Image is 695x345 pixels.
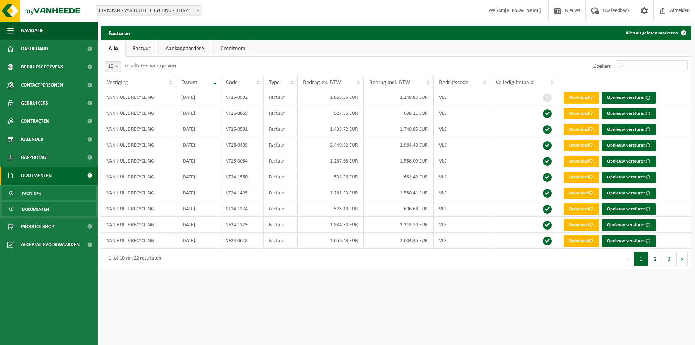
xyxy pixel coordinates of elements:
[303,80,341,85] span: Bedrag ex. BTW
[602,156,656,167] button: Opnieuw versturen
[602,108,656,119] button: Opnieuw versturen
[364,233,434,249] td: 2.004,35 EUR
[220,105,263,121] td: VF25-0859
[176,217,220,233] td: [DATE]
[564,92,599,104] a: Download
[564,203,599,215] a: Download
[264,89,298,105] td: Factuur
[21,112,49,130] span: Contracten
[101,233,176,249] td: VAN HULLE RECYCLING
[21,148,49,167] span: Rapportage
[564,108,599,119] a: Download
[298,201,364,217] td: 526,18 EUR
[298,185,364,201] td: 1.281,33 EUR
[101,137,176,153] td: VAN HULLE RECYCLING
[21,94,48,112] span: Gebruikers
[620,26,691,40] button: Alles als gelezen markeren
[158,40,213,57] a: Aankoopborderel
[662,252,677,266] button: 3
[101,201,176,217] td: VAN HULLE RECYCLING
[364,89,434,105] td: 2.248,86 EUR
[176,137,220,153] td: [DATE]
[364,217,434,233] td: 2.219,50 EUR
[602,92,656,104] button: Opnieuw versturen
[434,137,490,153] td: VLS
[434,217,490,233] td: VLS
[564,188,599,199] a: Download
[434,185,490,201] td: VLS
[648,252,662,266] button: 2
[176,89,220,105] td: [DATE]
[21,167,52,185] span: Documenten
[298,169,364,185] td: 538,36 EUR
[298,137,364,153] td: 2.449,92 EUR
[220,89,263,105] td: VF25-0992
[21,22,43,40] span: Navigatie
[364,121,434,137] td: 1.740,85 EUR
[101,153,176,169] td: VAN HULLE RECYCLING
[101,217,176,233] td: VAN HULLE RECYCLING
[21,130,43,148] span: Kalender
[226,80,238,85] span: Code
[105,252,161,265] div: 1 tot 10 van 22 resultaten
[181,80,197,85] span: Datum
[101,121,176,137] td: VAN HULLE RECYCLING
[21,76,63,94] span: Contactpersonen
[264,217,298,233] td: Factuur
[264,137,298,153] td: Factuur
[505,8,541,13] strong: [PERSON_NAME]
[220,137,263,153] td: VF25-0439
[105,61,121,72] span: 10
[101,89,176,105] td: VAN HULLE RECYCLING
[101,169,176,185] td: VAN HULLE RECYCLING
[107,80,128,85] span: Vestiging
[176,201,220,217] td: [DATE]
[298,105,364,121] td: 527,36 EUR
[564,140,599,151] a: Download
[21,58,63,76] span: Bedrijfsgegevens
[602,219,656,231] button: Opnieuw versturen
[264,121,298,137] td: Factuur
[264,233,298,249] td: Factuur
[176,121,220,137] td: [DATE]
[220,217,263,233] td: VF24-1129
[564,172,599,183] a: Download
[298,217,364,233] td: 1.834,30 EUR
[634,252,648,266] button: 1
[220,169,263,185] td: VF24-1550
[364,137,434,153] td: 2.964,40 EUR
[434,201,490,217] td: VLS
[439,80,468,85] span: Bedrijfscode
[2,202,96,216] a: Documenten
[264,153,298,169] td: Factuur
[364,153,434,169] td: 1.558,09 EUR
[364,185,434,201] td: 1.550,41 EUR
[220,233,263,249] td: VF24-0618
[496,80,534,85] span: Volledig betaald
[564,219,599,231] a: Download
[220,153,263,169] td: VF25-0054
[602,188,656,199] button: Opnieuw versturen
[96,6,202,16] span: 01-099904 - VAN HULLE RECYCLING - DEINZE
[602,140,656,151] button: Opnieuw versturen
[176,169,220,185] td: [DATE]
[96,5,202,16] span: 01-099904 - VAN HULLE RECYCLING - DEINZE
[220,201,263,217] td: VF24-1274
[564,235,599,247] a: Download
[602,124,656,135] button: Opnieuw versturen
[264,105,298,121] td: Factuur
[369,80,410,85] span: Bedrag incl. BTW
[101,40,125,57] a: Alle
[2,186,96,200] a: Facturen
[176,233,220,249] td: [DATE]
[364,105,434,121] td: 638,11 EUR
[269,80,280,85] span: Type
[22,187,41,201] span: Facturen
[105,62,121,72] span: 10
[434,121,490,137] td: VLS
[298,121,364,137] td: 1.438,72 EUR
[434,153,490,169] td: VLS
[126,40,158,57] a: Factuur
[434,169,490,185] td: VLS
[434,89,490,105] td: VLS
